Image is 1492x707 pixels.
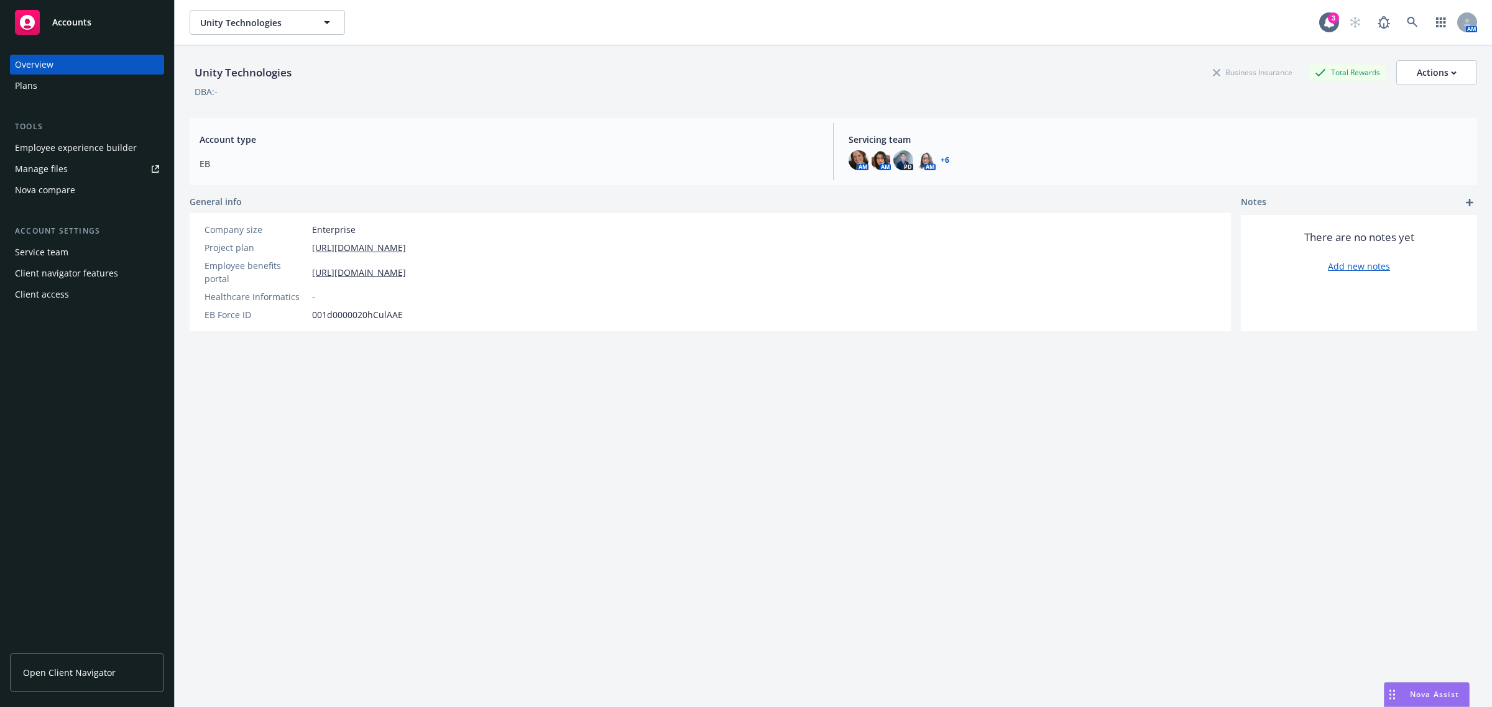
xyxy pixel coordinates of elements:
[190,195,242,208] span: General info
[10,76,164,96] a: Plans
[10,138,164,158] a: Employee experience builder
[1328,260,1390,273] a: Add new notes
[1410,689,1459,700] span: Nova Assist
[15,242,68,262] div: Service team
[15,55,53,75] div: Overview
[10,180,164,200] a: Nova compare
[200,133,818,146] span: Account type
[205,223,307,236] div: Company size
[23,666,116,679] span: Open Client Navigator
[15,285,69,304] div: Client access
[1328,12,1339,24] div: 3
[1207,65,1299,80] div: Business Insurance
[200,157,818,170] span: EB
[10,225,164,237] div: Account settings
[10,55,164,75] a: Overview
[15,180,75,200] div: Nova compare
[1343,10,1368,35] a: Start snowing
[15,263,118,283] div: Client navigator features
[893,150,913,170] img: photo
[205,241,307,254] div: Project plan
[916,150,936,170] img: photo
[312,241,406,254] a: [URL][DOMAIN_NAME]
[1371,10,1396,35] a: Report a Bug
[1241,195,1266,210] span: Notes
[10,121,164,133] div: Tools
[849,150,868,170] img: photo
[871,150,891,170] img: photo
[1462,195,1477,210] a: add
[312,266,406,279] a: [URL][DOMAIN_NAME]
[312,223,356,236] span: Enterprise
[205,259,307,285] div: Employee benefits portal
[1417,61,1457,84] div: Actions
[190,10,345,35] button: Unity Technologies
[10,5,164,40] a: Accounts
[15,159,68,179] div: Manage files
[15,138,137,158] div: Employee experience builder
[1384,682,1470,707] button: Nova Assist
[849,133,1467,146] span: Servicing team
[1384,683,1400,706] div: Drag to move
[1400,10,1425,35] a: Search
[10,242,164,262] a: Service team
[195,85,218,98] div: DBA: -
[1309,65,1386,80] div: Total Rewards
[312,290,315,303] span: -
[205,290,307,303] div: Healthcare Informatics
[190,65,297,81] div: Unity Technologies
[10,285,164,304] a: Client access
[1429,10,1453,35] a: Switch app
[10,263,164,283] a: Client navigator features
[941,157,949,164] a: +6
[200,16,308,29] span: Unity Technologies
[52,17,91,27] span: Accounts
[10,159,164,179] a: Manage files
[1396,60,1477,85] button: Actions
[15,76,37,96] div: Plans
[1304,230,1414,245] span: There are no notes yet
[205,308,307,321] div: EB Force ID
[312,308,403,321] span: 001d0000020hCulAAE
